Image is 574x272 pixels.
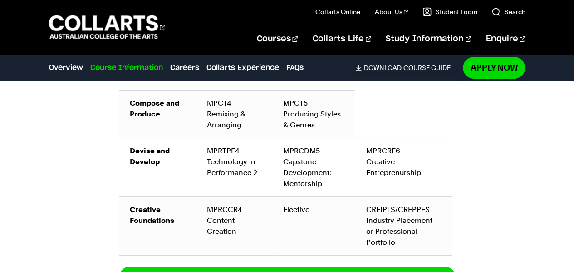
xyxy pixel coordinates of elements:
strong: Devise and Develop [130,146,170,166]
td: MPRCRE6 Creative Entreprenurship [355,138,452,197]
a: Apply Now [463,57,525,78]
td: Elective [272,197,355,256]
a: DownloadCourse Guide [355,64,457,72]
div: MPRCDM5 Capstone Development: Mentorship [283,146,344,189]
td: MPCT4 Remixing & Arranging [196,91,272,138]
strong: Creative Foundations [130,205,174,225]
a: About Us [375,7,408,16]
a: Enquire [486,24,525,54]
a: Collarts Experience [206,62,279,73]
a: Student Login [422,7,477,16]
a: FAQs [286,62,304,73]
div: CRFIPLS/CRFPPFS Industry Placement or Professional Portfolio [366,204,441,248]
a: Overview [49,62,83,73]
td: MPCP6 Music Production Capstone Project [355,43,452,138]
span: Download [363,64,401,72]
div: Go to homepage [49,14,165,40]
a: Search [491,7,525,16]
strong: Compose and Produce [130,99,179,118]
a: Course Information [90,62,163,73]
a: Careers [170,62,199,73]
div: MPRTPE4 Technology in Performance 2 [207,146,261,178]
a: Collarts Online [315,7,360,16]
a: Courses [257,24,298,54]
a: Study Information [386,24,471,54]
td: MPRCCR4 Content Creation [196,197,272,256]
td: MPCT5 Producing Styles & Genres [272,91,355,138]
a: Collarts Life [313,24,371,54]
